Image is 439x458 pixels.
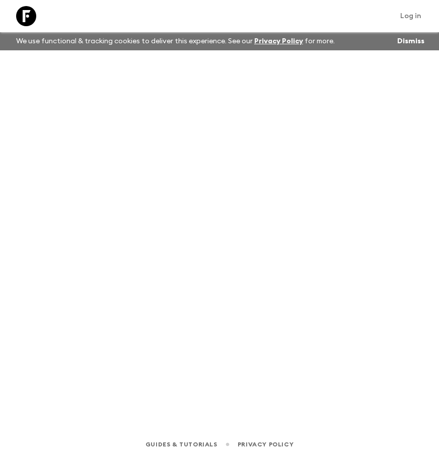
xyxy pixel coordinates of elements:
[254,38,303,45] a: Privacy Policy
[395,9,427,23] a: Log in
[12,32,339,50] p: We use functional & tracking cookies to deliver this experience. See our for more.
[395,34,427,48] button: Dismiss
[145,439,217,450] a: Guides & Tutorials
[238,439,294,450] a: Privacy Policy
